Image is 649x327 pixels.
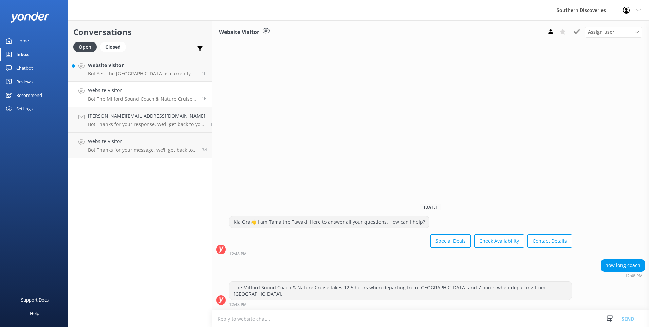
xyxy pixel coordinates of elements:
span: Aug 24 2025 12:48pm (UTC +12:00) Pacific/Auckland [202,96,207,102]
div: Kia Ora👋 I am Tama the Tawaki! Here to answer all your questions. How can I help? [229,216,429,228]
div: how long coach [601,260,645,271]
img: yonder-white-logo.png [10,12,49,23]
button: Contact Details [527,234,572,248]
span: [DATE] [420,204,441,210]
span: Assign user [588,28,614,36]
span: Aug 23 2025 11:54am (UTC +12:00) Pacific/Auckland [210,121,215,127]
strong: 12:48 PM [625,274,643,278]
h2: Conversations [73,25,207,38]
div: Settings [16,102,33,116]
div: Assign User [585,27,642,37]
div: Inbox [16,48,29,61]
h4: Website Visitor [88,62,197,69]
button: Check Availability [474,234,524,248]
p: Bot: Thanks for your response, we'll get back to you as soon as we can during opening hours. [88,121,205,127]
div: Recommend [16,88,42,102]
a: Open [73,43,100,50]
div: Aug 24 2025 12:48pm (UTC +12:00) Pacific/Auckland [229,251,572,256]
h4: Website Visitor [88,138,197,145]
div: Support Docs [21,293,49,307]
div: Aug 24 2025 12:48pm (UTC +12:00) Pacific/Auckland [601,273,645,278]
div: Chatbot [16,61,33,75]
strong: 12:48 PM [229,252,247,256]
p: Bot: Thanks for your message, we'll get back to you as soon as we can. You're also welcome to kee... [88,147,197,153]
div: Closed [100,42,126,52]
div: Reviews [16,75,33,88]
h4: Website Visitor [88,87,197,94]
span: Aug 20 2025 11:53pm (UTC +12:00) Pacific/Auckland [202,147,207,153]
a: Website VisitorBot:Thanks for your message, we'll get back to you as soon as we can. You're also ... [68,133,212,158]
a: Website VisitorBot:Yes, the [GEOGRAPHIC_DATA] is currently closed due to damage sustained from a ... [68,56,212,82]
a: Closed [100,43,129,50]
div: The Milford Sound Coach & Nature Cruise takes 12.5 hours when departing from [GEOGRAPHIC_DATA] an... [229,282,572,300]
h3: Website Visitor [219,28,259,37]
p: Bot: The Milford Sound Coach & Nature Cruise takes 12.5 hours when departing from [GEOGRAPHIC_DAT... [88,96,197,102]
div: Open [73,42,97,52]
div: Help [30,307,39,320]
a: Website VisitorBot:The Milford Sound Coach & Nature Cruise takes 12.5 hours when departing from [... [68,82,212,107]
div: Aug 24 2025 12:48pm (UTC +12:00) Pacific/Auckland [229,302,572,307]
a: [PERSON_NAME][EMAIL_ADDRESS][DOMAIN_NAME]Bot:Thanks for your response, we'll get back to you as s... [68,107,212,133]
h4: [PERSON_NAME][EMAIL_ADDRESS][DOMAIN_NAME] [88,112,205,120]
div: Home [16,34,29,48]
p: Bot: Yes, the [GEOGRAPHIC_DATA] is currently closed due to damage sustained from a weather event.... [88,71,197,77]
span: Aug 24 2025 01:13pm (UTC +12:00) Pacific/Auckland [202,70,207,76]
button: Special Deals [430,234,471,248]
strong: 12:48 PM [229,303,247,307]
